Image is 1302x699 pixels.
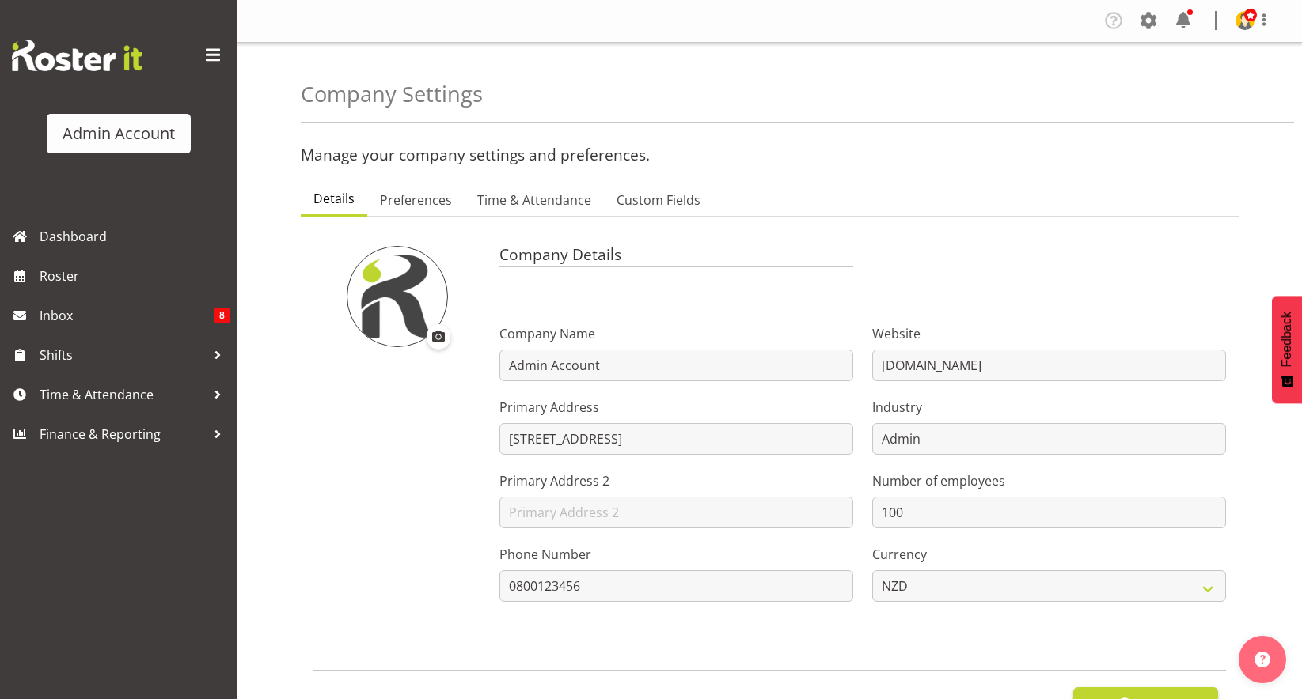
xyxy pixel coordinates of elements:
span: Details [313,189,355,208]
span: Roster [40,264,230,288]
h3: Manage your company settings and preferences. [301,146,1239,164]
img: help-xxl-2.png [1255,652,1270,667]
span: Finance & Reporting [40,422,206,446]
img: admin-rosteritf9cbda91fdf824d97c9d6345b1f660ea.png [1236,11,1255,30]
span: Shifts [40,343,206,367]
img: Rosterit website logo [12,40,142,71]
h2: Company Settings [301,82,483,107]
span: Time & Attendance [40,383,206,406]
span: 8 [214,308,230,323]
button: Feedback - Show survey [1272,296,1302,403]
span: Custom Fields [617,191,700,210]
span: Time & Attendance [477,191,591,210]
div: Admin Account [63,122,175,145]
span: Inbox [40,304,214,327]
span: Preferences [380,191,452,210]
span: Feedback [1280,312,1294,367]
span: Dashboard [40,225,230,248]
